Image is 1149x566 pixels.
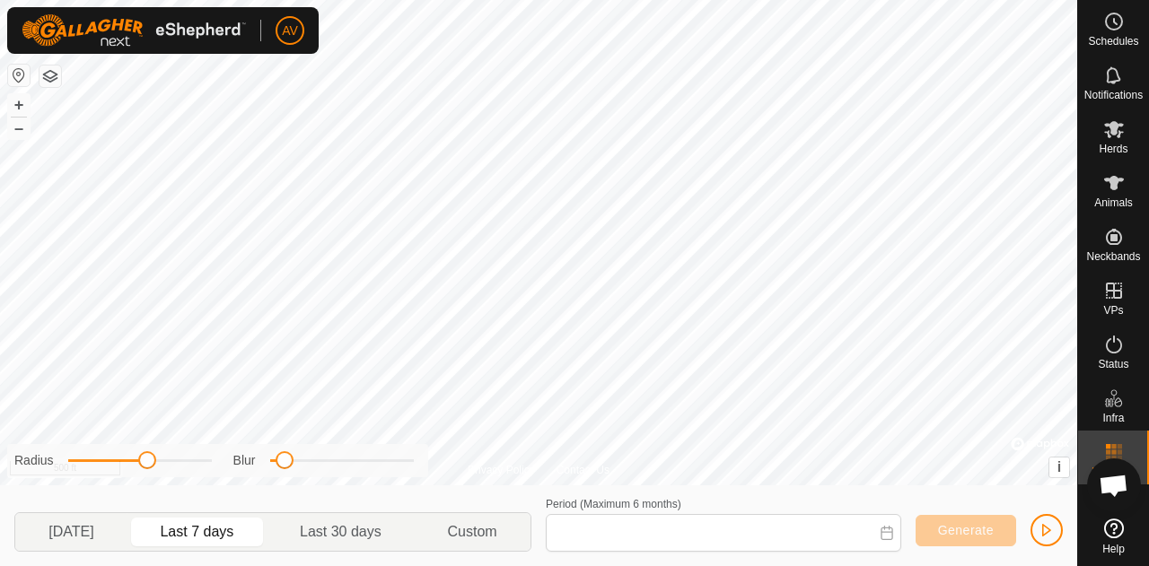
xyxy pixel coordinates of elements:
[938,523,994,537] span: Generate
[1099,144,1127,154] span: Herds
[14,451,54,470] label: Radius
[916,515,1016,546] button: Generate
[300,521,382,543] span: Last 30 days
[8,94,30,116] button: +
[1084,90,1143,100] span: Notifications
[448,521,497,543] span: Custom
[1102,413,1124,423] span: Infra
[282,22,298,40] span: AV
[546,498,681,510] label: Period (Maximum 6 months)
[233,451,256,470] label: Blur
[1094,197,1133,208] span: Animals
[1057,459,1061,475] span: i
[160,521,233,543] span: Last 7 days
[1078,511,1149,562] a: Help
[1102,544,1125,554] span: Help
[8,65,30,86] button: Reset Map
[1092,466,1136,477] span: Heatmap
[468,462,535,478] a: Privacy Policy
[22,14,246,47] img: Gallagher Logo
[1049,457,1069,477] button: i
[1103,305,1123,316] span: VPs
[1098,359,1128,370] span: Status
[1087,458,1141,512] a: Open chat
[48,521,93,543] span: [DATE]
[8,118,30,139] button: –
[1086,251,1140,262] span: Neckbands
[39,65,61,87] button: Map Layers
[1088,36,1138,47] span: Schedules
[557,462,610,478] a: Contact Us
